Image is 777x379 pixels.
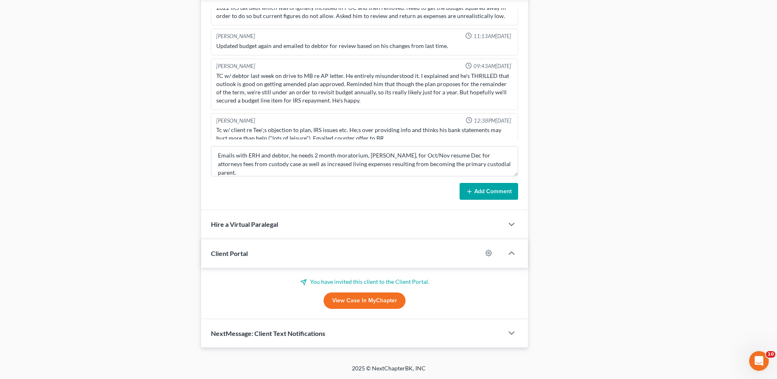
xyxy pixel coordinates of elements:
[766,351,775,358] span: 10
[473,32,511,40] span: 11:13AM[DATE]
[211,249,248,257] span: Client Portal
[324,292,405,309] a: View Case in MyChapter
[216,42,513,50] div: Updated budget again and emailed to debtor for review based on his changes from last time.
[216,117,255,125] div: [PERSON_NAME]
[216,62,255,70] div: [PERSON_NAME]
[211,220,278,228] span: Hire a Virtual Paralegal
[474,117,511,125] span: 12:38PM[DATE]
[460,183,518,200] button: Add Comment
[749,351,769,371] iframe: Intercom live chat
[216,32,255,40] div: [PERSON_NAME]
[216,126,513,142] div: Tc w/ client re Tee';s objection to plan, IRS issues etc. He;s over providing info and thinks his...
[155,364,622,379] div: 2025 © NextChapterBK, INC
[473,62,511,70] span: 09:43AM[DATE]
[211,278,518,286] p: You have invited this client to the Client Portal.
[211,329,325,337] span: NextMessage: Client Text Notifications
[216,72,513,105] div: TC w/ debtor last week on drive to MB re AP letter. He entirely misunderstood it. I explained and...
